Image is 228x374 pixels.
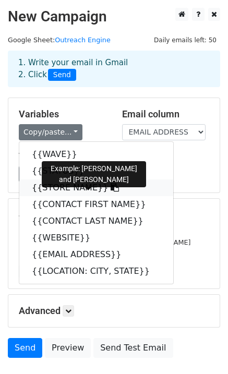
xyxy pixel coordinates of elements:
h5: Email column [122,108,210,120]
a: {{STATUS}} [19,163,173,179]
h5: Advanced [19,305,209,317]
h2: New Campaign [8,8,220,26]
iframe: Chat Widget [176,324,228,374]
a: {{EMAIL ADDRESS}} [19,246,173,263]
a: Send Test Email [93,338,173,358]
span: Daily emails left: 50 [150,34,220,46]
a: {{WEBSITE}} [19,230,173,246]
a: {{STORE NAME}} [19,179,173,196]
a: Send [8,338,42,358]
div: Example: [PERSON_NAME] and [PERSON_NAME] [42,161,146,187]
a: Outreach Engine [55,36,111,44]
div: 1. Write your email in Gmail 2. Click [10,57,218,81]
a: Preview [45,338,91,358]
a: Daily emails left: 50 [150,36,220,44]
small: Google Sheet: [8,36,111,44]
a: Copy/paste... [19,124,82,140]
span: Send [48,69,76,81]
a: {{CONTACT FIRST NAME}} [19,196,173,213]
a: {{LOCATION: CITY, STATE}} [19,263,173,280]
a: {{WAVE}} [19,146,173,163]
a: {{CONTACT LAST NAME}} [19,213,173,230]
h5: Variables [19,108,106,120]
